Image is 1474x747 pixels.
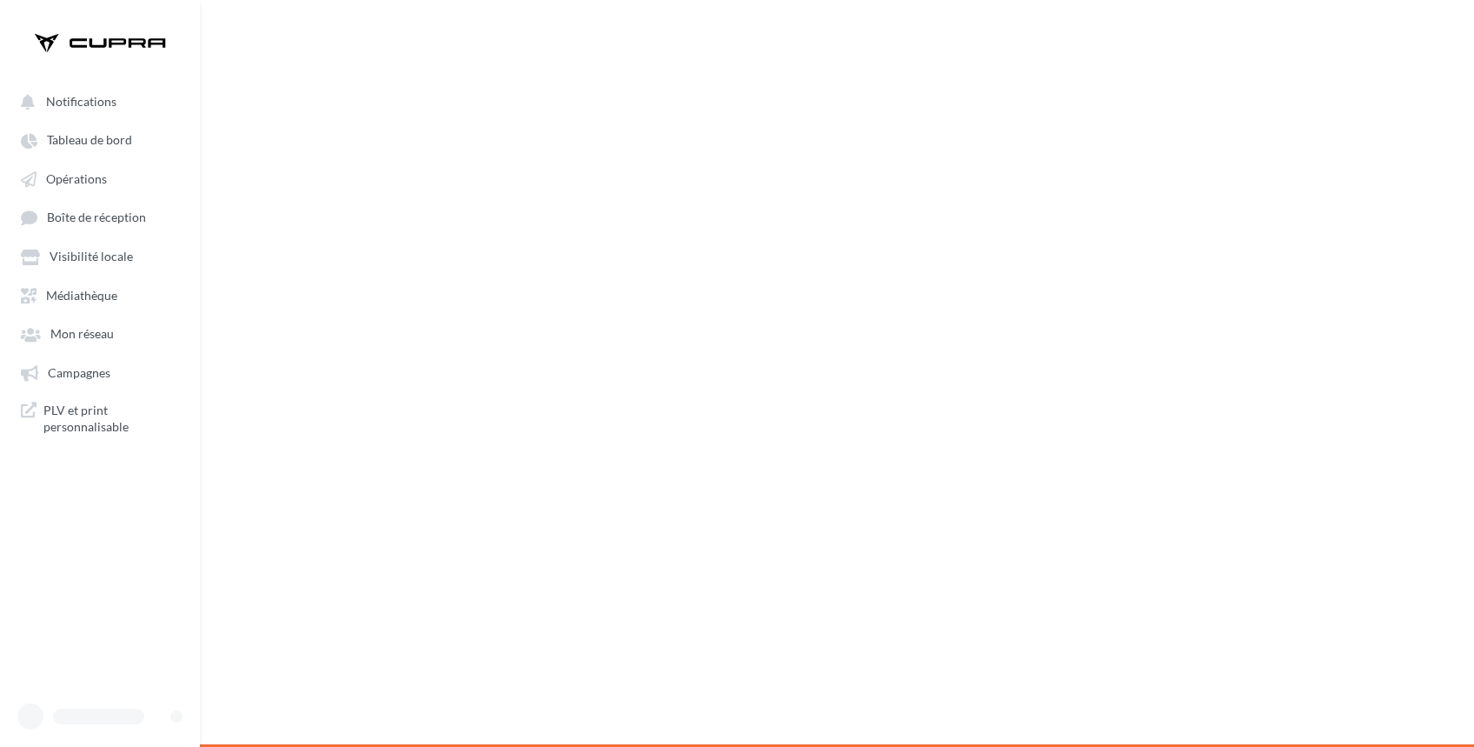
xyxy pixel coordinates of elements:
span: Mon réseau [50,327,114,342]
a: Boîte de réception [10,201,189,233]
span: Visibilité locale [50,250,133,264]
span: Notifications [46,94,116,109]
a: PLV et print personnalisable [10,395,189,443]
span: Tableau de bord [47,133,132,148]
a: Campagnes [10,357,189,388]
span: Médiathèque [46,288,117,303]
span: PLV et print personnalisable [43,402,179,436]
a: Tableau de bord [10,123,189,155]
a: Mon réseau [10,317,189,349]
a: Visibilité locale [10,240,189,271]
span: Campagnes [48,365,110,380]
a: Opérations [10,163,189,194]
a: Médiathèque [10,279,189,310]
span: Boîte de réception [47,210,146,225]
button: Notifications [10,85,183,117]
span: Opérations [46,171,107,186]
